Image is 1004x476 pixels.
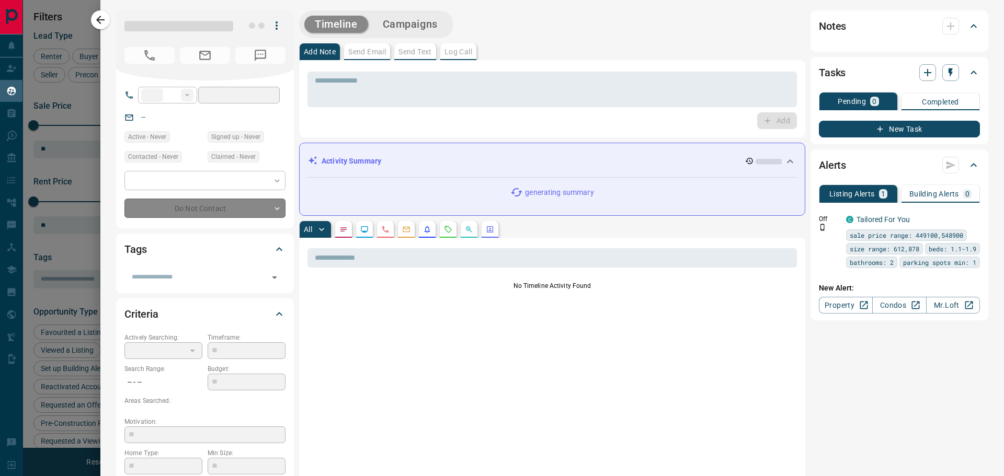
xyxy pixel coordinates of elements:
[304,48,336,55] p: Add Note
[322,156,381,167] p: Activity Summary
[208,448,286,458] p: Min Size:
[124,241,146,258] h2: Tags
[211,152,256,162] span: Claimed - Never
[381,225,390,234] svg: Calls
[486,225,494,234] svg: Agent Actions
[372,16,448,33] button: Campaigns
[444,225,452,234] svg: Requests
[304,226,312,233] p: All
[307,281,797,291] p: No Timeline Activity Found
[881,190,885,198] p: 1
[872,98,876,105] p: 0
[211,132,260,142] span: Signed up - Never
[124,306,158,322] h2: Criteria
[903,257,976,268] span: parking spots min: 1
[846,216,853,223] div: condos.ca
[819,283,980,294] p: New Alert:
[922,98,959,106] p: Completed
[141,113,145,121] a: --
[423,225,431,234] svg: Listing Alerts
[819,18,846,34] h2: Notes
[819,121,980,137] button: New Task
[339,225,348,234] svg: Notes
[124,364,202,374] p: Search Range:
[124,333,202,342] p: Actively Searching:
[872,297,926,314] a: Condos
[208,333,286,342] p: Timeframe:
[926,297,980,314] a: Mr.Loft
[819,64,846,81] h2: Tasks
[402,225,410,234] svg: Emails
[819,153,980,178] div: Alerts
[208,364,286,374] p: Budget:
[124,301,286,327] div: Criteria
[465,225,473,234] svg: Opportunities
[857,215,910,224] a: Tailored For You
[124,396,286,405] p: Areas Searched:
[819,14,980,39] div: Notes
[124,448,202,458] p: Home Type:
[850,243,919,254] span: size range: 612,878
[819,214,840,224] p: Off
[819,297,873,314] a: Property
[308,152,796,171] div: Activity Summary
[909,190,959,198] p: Building Alerts
[929,243,976,254] span: beds: 1.1-1.9
[819,157,846,173] h2: Alerts
[235,47,286,64] span: No Number
[829,190,875,198] p: Listing Alerts
[819,60,980,85] div: Tasks
[124,374,202,391] p: -- - --
[180,47,230,64] span: No Email
[525,187,594,198] p: generating summary
[124,237,286,262] div: Tags
[128,152,178,162] span: Contacted - Never
[267,270,282,285] button: Open
[124,199,286,218] div: Do Not Contact
[850,257,894,268] span: bathrooms: 2
[124,47,175,64] span: No Number
[850,230,963,240] span: sale price range: 449100,548900
[128,132,166,142] span: Active - Never
[124,417,286,426] p: Motivation:
[819,224,826,231] svg: Push Notification Only
[304,16,368,33] button: Timeline
[838,98,866,105] p: Pending
[965,190,969,198] p: 0
[360,225,369,234] svg: Lead Browsing Activity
